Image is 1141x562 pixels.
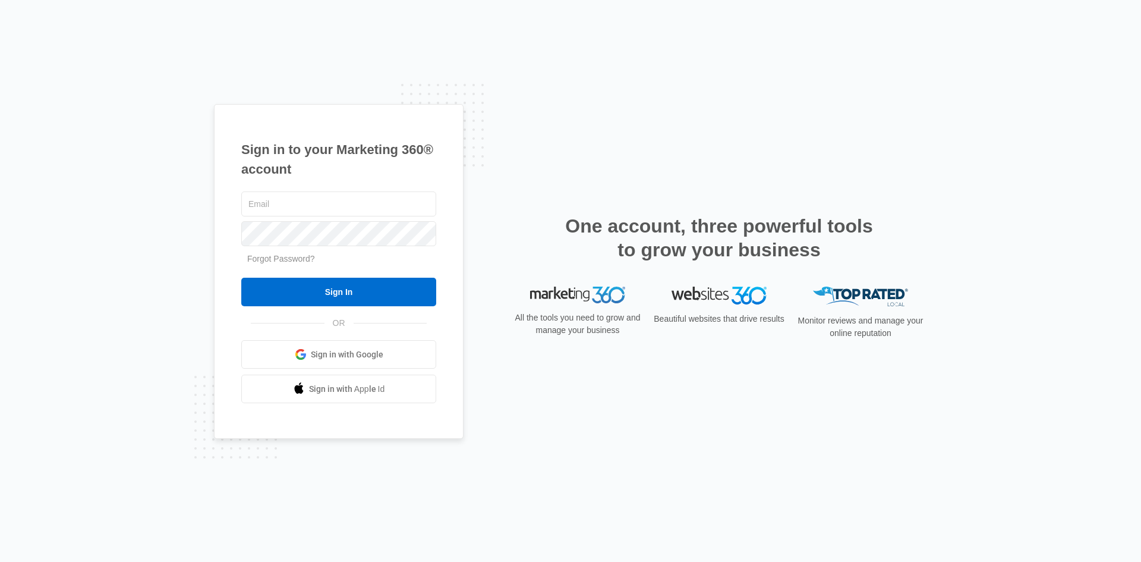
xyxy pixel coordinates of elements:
[794,315,927,340] p: Monitor reviews and manage your online reputation
[672,287,767,304] img: Websites 360
[530,287,625,303] img: Marketing 360
[241,140,436,179] h1: Sign in to your Marketing 360® account
[562,214,877,262] h2: One account, three powerful tools to grow your business
[241,340,436,369] a: Sign in with Google
[241,191,436,216] input: Email
[324,317,354,329] span: OR
[813,287,908,306] img: Top Rated Local
[247,254,315,263] a: Forgot Password?
[653,313,786,325] p: Beautiful websites that drive results
[311,348,383,361] span: Sign in with Google
[511,312,644,337] p: All the tools you need to grow and manage your business
[309,383,385,395] span: Sign in with Apple Id
[241,375,436,403] a: Sign in with Apple Id
[241,278,436,306] input: Sign In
